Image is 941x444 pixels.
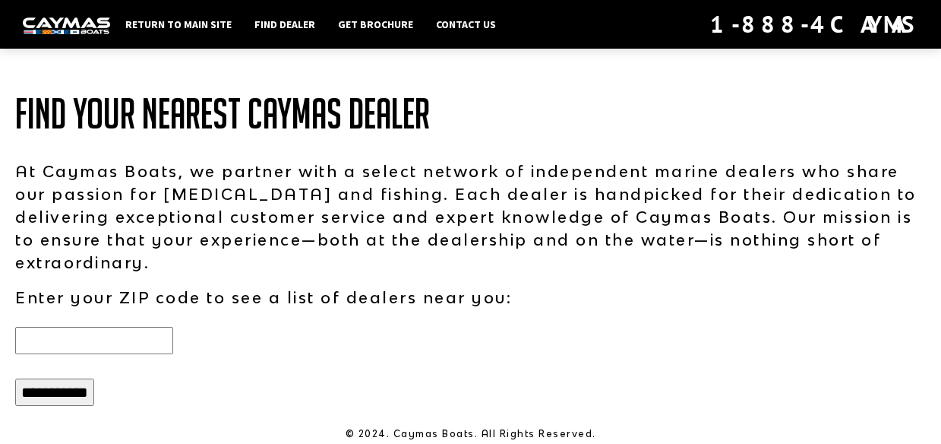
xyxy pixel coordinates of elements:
a: Contact Us [428,14,504,34]
div: 1-888-4CAYMAS [710,8,918,41]
img: white-logo-c9c8dbefe5ff5ceceb0f0178aa75bf4bb51f6bca0971e226c86eb53dfe498488.png [23,17,110,33]
a: Return to main site [118,14,239,34]
p: At Caymas Boats, we partner with a select network of independent marine dealers who share our pas... [15,160,926,274]
p: © 2024. Caymas Boats. All Rights Reserved. [15,427,926,441]
a: Get Brochure [330,14,421,34]
p: Enter your ZIP code to see a list of dealers near you: [15,286,926,309]
h1: Find Your Nearest Caymas Dealer [15,91,926,137]
a: Find Dealer [247,14,323,34]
